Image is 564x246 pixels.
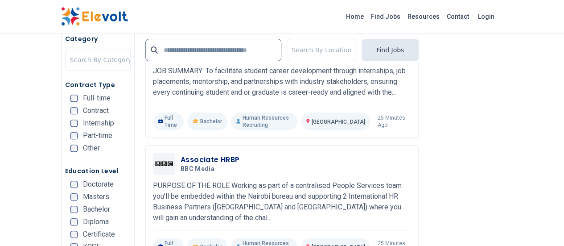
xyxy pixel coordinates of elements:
[83,107,109,114] span: Contract
[404,9,443,24] a: Resources
[70,218,78,225] input: Diploma
[83,132,112,139] span: Part-time
[83,206,110,213] span: Bachelor
[70,132,78,139] input: Part-time
[342,9,367,24] a: Home
[377,114,411,129] p: 25 minutes ago
[70,95,78,102] input: Full-time
[200,118,222,125] span: Bachelor
[70,181,78,188] input: Doctorate
[70,120,78,127] input: Internship
[70,193,78,200] input: Masters
[70,145,78,152] input: Other
[362,39,419,61] button: Find Jobs
[65,34,131,43] h5: Category
[83,193,109,200] span: Masters
[153,113,184,130] p: Full Time
[61,7,128,26] img: Elevolt
[367,9,404,24] a: Find Jobs
[443,9,473,24] a: Contact
[231,113,297,130] p: Human Resources Recruiting
[65,80,131,89] h5: Contract Type
[83,120,114,127] span: Internship
[311,119,365,125] span: [GEOGRAPHIC_DATA]
[181,154,240,165] h3: Associate HRBP
[83,218,109,225] span: Diploma
[153,38,411,130] a: Boma International Hospitality College BIHSPlacement & Career Services Officer[GEOGRAPHIC_DATA] [...
[83,231,115,238] span: Certificate
[473,8,500,25] a: Login
[153,66,411,98] p: JOB SUMMARY: To facilitate student career development through internships, job placements, mentor...
[65,167,131,175] h5: Education Level
[83,181,114,188] span: Doctorate
[83,95,111,102] span: Full-time
[153,180,411,223] p: PURPOSE OF THE ROLE Working as part of a centralised People Services team you’ll be embedded with...
[181,165,214,173] span: BBC Media
[83,145,100,152] span: Other
[70,107,78,114] input: Contract
[70,206,78,213] input: Bachelor
[155,161,173,166] img: BBC Media
[70,231,78,238] input: Certificate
